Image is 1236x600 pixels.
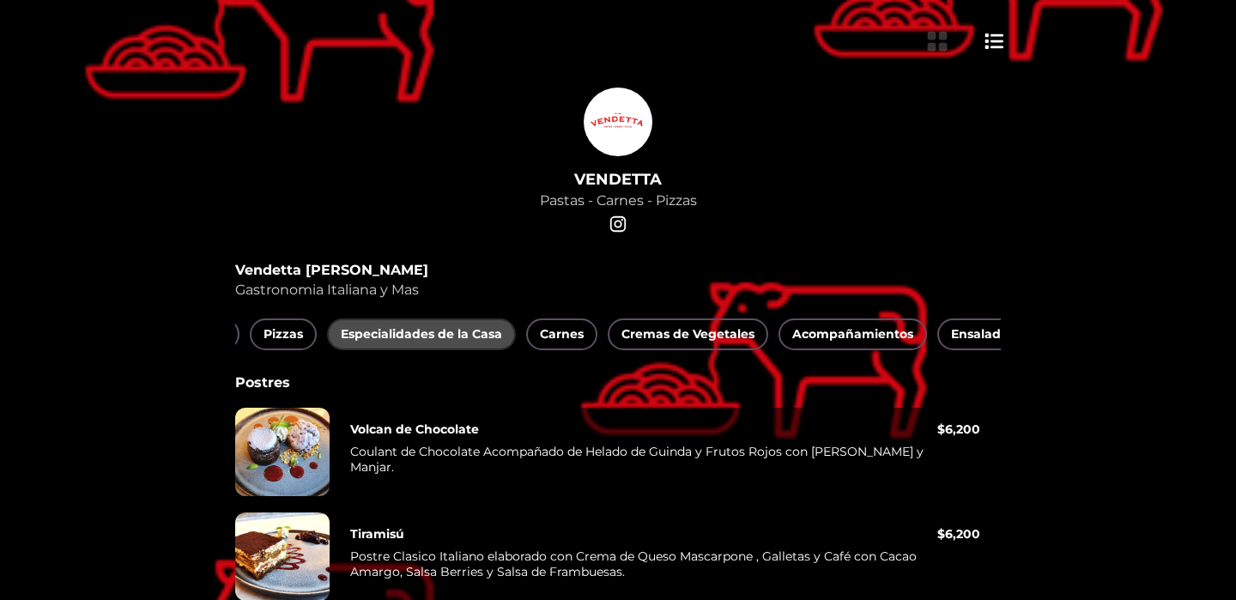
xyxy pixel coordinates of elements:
[937,526,980,542] p: $ 6,200
[608,318,768,350] button: Cremas de Vegetales
[621,324,754,345] span: Cremas de Vegetales
[264,324,303,345] span: Pizzas
[540,324,584,345] span: Carnes
[350,421,479,437] h4: Volcan de Chocolate
[350,526,404,542] h4: Tiramisú
[341,324,502,345] span: Especialidades de la Casa
[235,262,1001,278] h2: Vendetta [PERSON_NAME]
[250,318,317,350] button: Pizzas
[540,192,697,209] p: Pastas - Carnes - Pizzas
[526,318,597,350] button: Carnes
[235,374,1001,391] h3: Postres
[540,170,697,189] h1: VENDETTA
[350,444,937,482] p: Coulant de Chocolate Acompañado de Helado de Guinda y Frutos Rojos con [PERSON_NAME] y Manjar.
[937,318,1028,350] button: Ensaladas
[951,324,1015,345] span: Ensaladas
[327,318,516,350] button: Especialidades de la Casa
[606,212,630,236] a: social-link-INSTAGRAM
[924,27,951,55] button: Botón de vista de cuadrícula
[779,318,927,350] button: Acompañamientos
[937,421,980,437] p: $ 6,200
[792,324,913,345] span: Acompañamientos
[982,27,1007,55] button: Botón de vista de lista
[350,548,937,586] p: Postre Clasico Italiano elaborado con Crema de Queso Mascarpone , Galletas y Café con Cacao Amarg...
[235,282,1001,298] p: Gastronomia Italiana y Mas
